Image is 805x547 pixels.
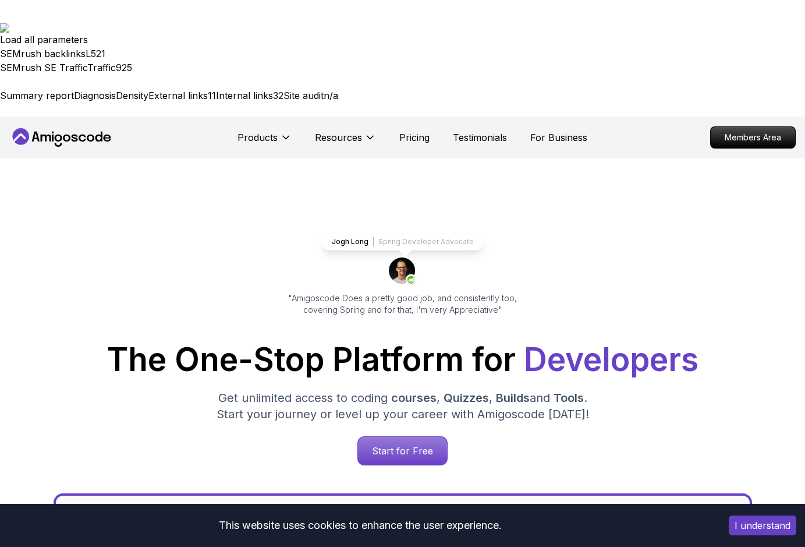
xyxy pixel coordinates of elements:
p: Get unlimited access to coding , , and . Start your journey or level up your career with Amigosco... [207,390,598,422]
a: For Business [530,130,587,144]
span: Builds [496,391,530,405]
span: L [86,48,91,59]
a: 925 [116,62,132,73]
a: Testimonials [453,130,507,144]
span: Tools [554,391,584,405]
span: n/a [324,90,338,101]
div: This website uses cookies to enhance the user experience. [9,513,711,538]
img: josh long [389,257,417,285]
button: Resources [315,130,376,154]
span: Internal links [216,90,273,101]
button: Products [237,130,292,154]
p: Start for Free [358,437,447,465]
a: Site auditn/a [283,90,338,101]
p: Resources [315,130,362,144]
a: Start for Free [357,436,448,465]
span: Site audit [283,90,324,101]
a: Pricing [399,130,430,144]
span: Quizzes [444,391,489,405]
p: Members Area [711,127,795,148]
span: Diagnosis [74,90,116,101]
p: Spring Developer Advocate [378,237,474,246]
span: External links [148,90,208,101]
span: Developers [524,340,698,379]
button: Accept cookies [729,516,796,535]
span: Density [116,90,148,101]
a: 521 [91,48,105,59]
h1: The One-Stop Platform for [9,344,796,376]
span: 11 [208,90,216,101]
a: Members Area [710,126,796,149]
span: Traffic [87,62,116,73]
p: "Amigoscode Does a pretty good job, and consistently too, covering Spring and for that, I'm very ... [272,292,533,316]
p: Jogh Long [332,237,368,246]
span: 32 [273,90,283,101]
span: courses [391,391,437,405]
p: Products [237,130,278,144]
